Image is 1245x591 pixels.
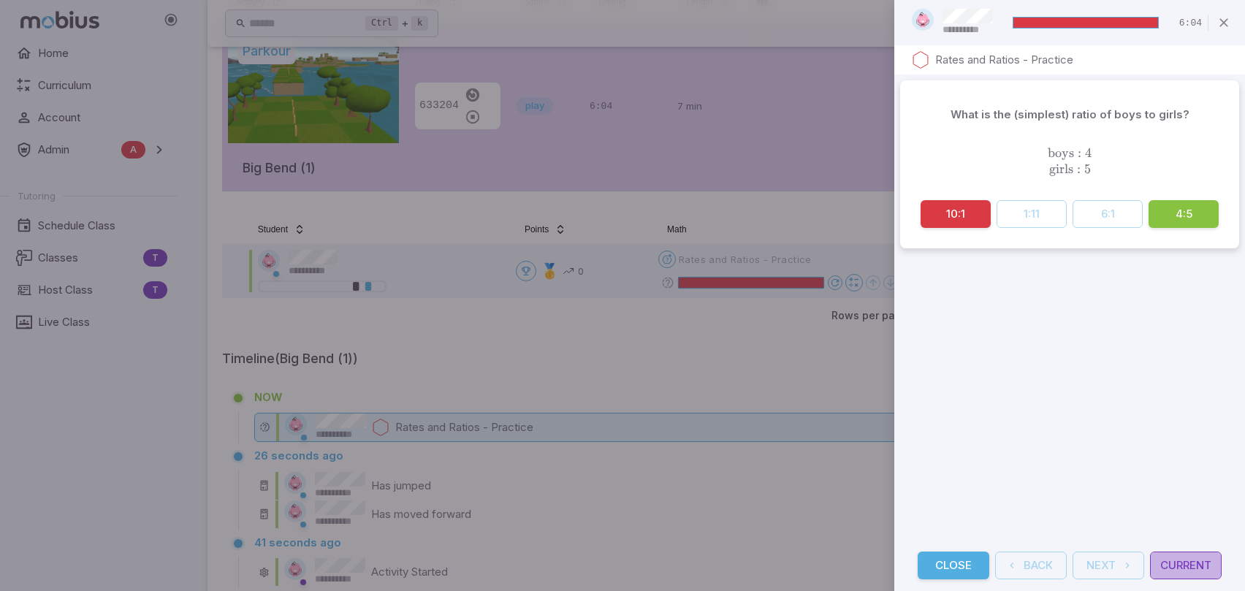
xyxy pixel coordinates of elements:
[1149,200,1219,228] button: 4:5
[951,107,1189,123] p: What is the (simplest) ratio of boys to girls?
[1150,552,1222,579] button: Current
[1048,145,1092,161] span: boys : 4
[1049,161,1091,177] span: girls : 5
[935,52,1073,68] p: Rates and Ratios - Practice
[918,552,989,579] button: Close
[912,9,934,31] img: hexagon.svg
[1179,16,1202,31] p: Time Remaining
[921,200,991,228] button: 10:1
